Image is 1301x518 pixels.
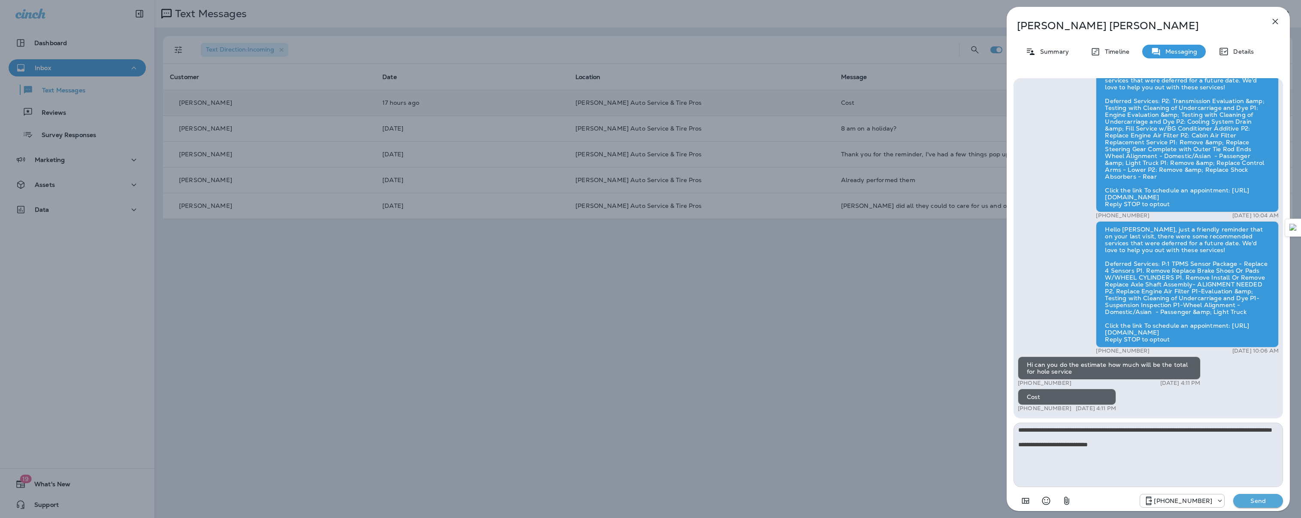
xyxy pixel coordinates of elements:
[1096,58,1279,212] div: Hello [PERSON_NAME], just a friendly reminder that on your last visit, there were some recommende...
[1096,347,1150,354] p: [PHONE_NUMBER]
[1018,357,1201,380] div: Hi can you do the estimate how much will be the total for hole service
[1017,492,1034,509] button: Add in a premade template
[1017,20,1251,32] p: [PERSON_NAME] [PERSON_NAME]
[1232,347,1279,354] p: [DATE] 10:06 AM
[1076,405,1116,412] p: [DATE] 4:11 PM
[1154,497,1212,504] p: [PHONE_NUMBER]
[1101,48,1129,55] p: Timeline
[1018,389,1116,405] div: Cost
[1233,494,1283,508] button: Send
[1140,496,1224,506] div: +1 (831) 230-8949
[1096,212,1150,219] p: [PHONE_NUMBER]
[1096,221,1279,347] div: Hello [PERSON_NAME], just a friendly reminder that on your last visit, there were some recommende...
[1018,380,1071,387] p: [PHONE_NUMBER]
[1232,212,1279,219] p: [DATE] 10:04 AM
[1160,380,1201,387] p: [DATE] 4:11 PM
[1038,492,1055,509] button: Select an emoji
[1018,405,1071,412] p: [PHONE_NUMBER]
[1289,224,1297,232] img: Detect Auto
[1240,497,1276,505] p: Send
[1229,48,1254,55] p: Details
[1036,48,1069,55] p: Summary
[1161,48,1197,55] p: Messaging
